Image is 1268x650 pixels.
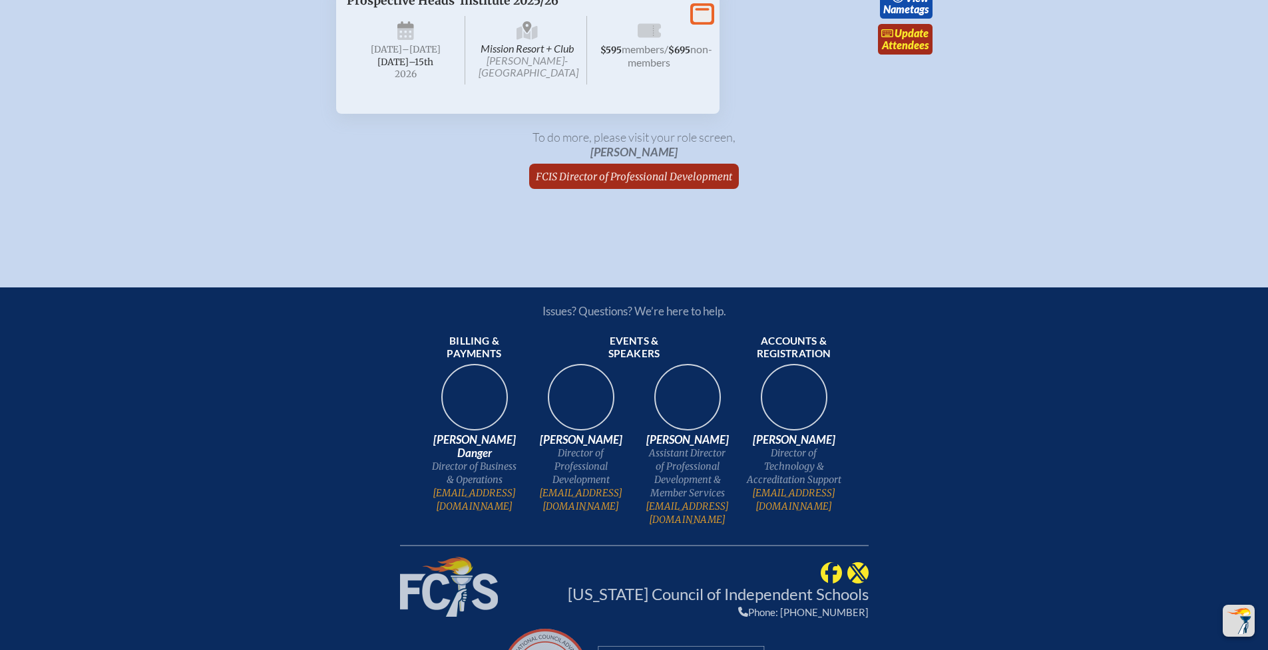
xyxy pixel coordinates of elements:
span: $595 [600,45,622,56]
a: FCIS @ Facebook (FloridaCouncilofIndependentSchools) [821,566,842,577]
span: Billing & payments [427,335,523,361]
a: updateAttendees [878,24,933,55]
div: Phone: [PHONE_NUMBER] [568,606,869,618]
p: Issues? Questions? We’re here to help. [400,304,869,318]
span: FCIS Director of Professional Development [536,170,732,183]
button: Scroll Top [1223,605,1255,637]
span: [DATE]–⁠15th [377,57,433,68]
span: members [622,43,664,55]
img: 9c64f3fb-7776-47f4-83d7-46a341952595 [432,360,517,445]
span: [PERSON_NAME] [533,433,629,446]
span: –[DATE] [402,44,441,55]
span: $695 [668,45,690,56]
span: [PERSON_NAME] [590,144,678,159]
span: [PERSON_NAME] [746,433,842,446]
span: Director of Technology & Accreditation Support [746,446,842,486]
span: 2026 [357,69,455,79]
a: FCIS Director of Professional Development [530,164,738,189]
span: Director of Professional Development [533,446,629,486]
span: non-members [628,43,712,69]
span: [PERSON_NAME] Danger [427,433,523,460]
span: [PERSON_NAME] [640,433,736,446]
span: Director of Business & Operations [427,460,523,486]
a: [EMAIL_ADDRESS][DOMAIN_NAME] [427,486,523,513]
span: Accounts & registration [746,335,842,361]
img: 94e3d245-ca72-49ea-9844-ae84f6d33c0f [538,360,624,445]
a: FCIS @ Twitter (@FCISNews) [847,566,869,577]
span: [PERSON_NAME]-[GEOGRAPHIC_DATA] [479,54,578,79]
span: / [664,43,668,55]
a: [EMAIL_ADDRESS][DOMAIN_NAME] [746,486,842,513]
a: [EMAIL_ADDRESS][DOMAIN_NAME] [640,500,736,526]
a: [EMAIL_ADDRESS][DOMAIN_NAME] [533,486,629,513]
img: To the top [1225,607,1252,634]
p: To do more, please visit your role screen , [336,130,933,160]
img: b1ee34a6-5a78-4519-85b2-7190c4823173 [751,360,837,445]
span: update [895,27,929,39]
span: Events & speakers [586,335,682,361]
img: Florida Council of Independent Schools [400,557,498,617]
span: [DATE] [371,44,402,55]
a: [US_STATE] Council of Independent Schools [568,584,869,603]
span: Assistant Director of Professional Development & Member Services [640,446,736,500]
img: 545ba9c4-c691-43d5-86fb-b0a622cbeb82 [645,360,730,445]
span: Mission Resort + Club [468,16,587,84]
